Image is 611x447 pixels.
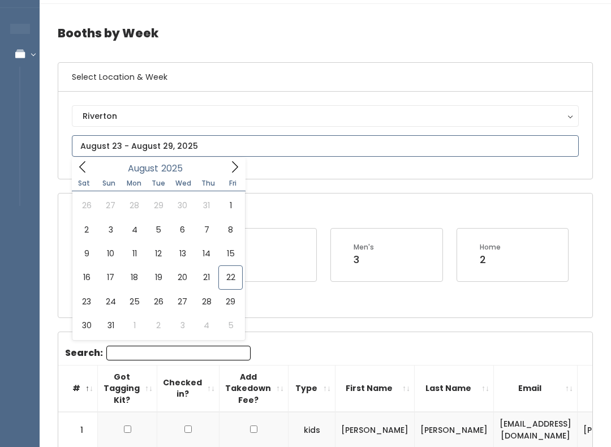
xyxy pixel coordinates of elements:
span: August 30, 2025 [75,313,98,337]
span: August [128,164,158,173]
span: September 3, 2025 [171,313,195,337]
div: Home [480,242,501,252]
span: August 28, 2025 [195,290,218,313]
span: July 31, 2025 [195,194,218,217]
span: August 23, 2025 [75,290,98,313]
span: August 26, 2025 [147,290,170,313]
span: July 29, 2025 [147,194,170,217]
h4: Booths by Week [58,18,593,49]
span: August 2, 2025 [75,218,98,242]
th: #: activate to sort column descending [58,365,98,412]
span: August 3, 2025 [98,218,122,242]
span: Mon [122,180,147,187]
span: September 2, 2025 [147,313,170,337]
span: Wed [171,180,196,187]
span: July 27, 2025 [98,194,122,217]
span: July 26, 2025 [75,194,98,217]
span: September 5, 2025 [218,313,242,337]
span: August 21, 2025 [195,265,218,289]
th: Add Takedown Fee?: activate to sort column ascending [220,365,289,412]
span: August 18, 2025 [123,265,147,289]
h6: Select Location & Week [58,63,592,92]
th: Got Tagging Kit?: activate to sort column ascending [98,365,157,412]
span: August 9, 2025 [75,242,98,265]
span: August 22, 2025 [218,265,242,289]
span: July 28, 2025 [123,194,147,217]
span: August 7, 2025 [195,218,218,242]
span: August 29, 2025 [218,290,242,313]
span: Sun [97,180,122,187]
span: August 20, 2025 [171,265,195,289]
span: August 31, 2025 [98,313,122,337]
div: Riverton [83,110,568,122]
span: August 4, 2025 [123,218,147,242]
button: Riverton [72,105,579,127]
div: 2 [480,252,501,267]
input: August 23 - August 29, 2025 [72,135,579,157]
span: Sat [72,180,97,187]
span: August 15, 2025 [218,242,242,265]
span: August 17, 2025 [98,265,122,289]
span: August 14, 2025 [195,242,218,265]
input: Year [158,161,192,175]
span: August 12, 2025 [147,242,170,265]
span: Thu [196,180,221,187]
th: First Name: activate to sort column ascending [335,365,415,412]
span: August 13, 2025 [171,242,195,265]
span: Tue [146,180,171,187]
span: August 25, 2025 [123,290,147,313]
span: August 6, 2025 [171,218,195,242]
span: July 30, 2025 [171,194,195,217]
span: August 11, 2025 [123,242,147,265]
span: August 16, 2025 [75,265,98,289]
th: Email: activate to sort column ascending [494,365,578,412]
label: Search: [65,346,251,360]
th: Last Name: activate to sort column ascending [415,365,494,412]
div: Men's [354,242,374,252]
span: September 4, 2025 [195,313,218,337]
span: September 1, 2025 [123,313,147,337]
span: August 8, 2025 [218,218,242,242]
th: Type: activate to sort column ascending [289,365,335,412]
span: Fri [221,180,246,187]
span: August 5, 2025 [147,218,170,242]
th: Checked in?: activate to sort column ascending [157,365,220,412]
span: August 27, 2025 [171,290,195,313]
span: August 1, 2025 [218,194,242,217]
span: August 10, 2025 [98,242,122,265]
span: August 24, 2025 [98,290,122,313]
div: 3 [354,252,374,267]
span: August 19, 2025 [147,265,170,289]
input: Search: [106,346,251,360]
